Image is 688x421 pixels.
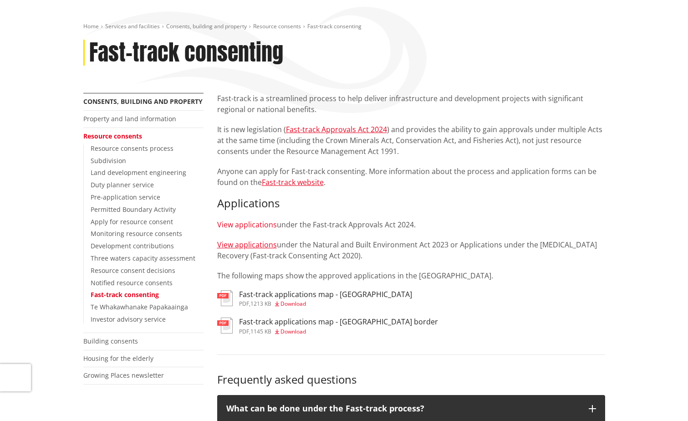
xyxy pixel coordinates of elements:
a: Building consents [83,337,138,345]
a: Consents, building and property [83,97,203,106]
a: Pre-application service [91,193,160,201]
a: Property and land information [83,114,176,123]
a: Three waters capacity assessment [91,254,195,262]
a: Home [83,22,99,30]
img: document-pdf.svg [217,290,233,306]
p: under the Fast-track Approvals Act 2024. [217,219,605,230]
a: Resource consents [253,22,301,30]
a: Fast-track applications map - [GEOGRAPHIC_DATA] border pdf,1145 KB Download [217,318,438,334]
span: pdf [239,328,249,335]
a: Resource consent decisions [91,266,175,275]
p: What can be done under the Fast-track process? [226,404,580,413]
img: document-pdf.svg [217,318,233,334]
span: Fast-track consenting [307,22,362,30]
a: Development contributions [91,241,174,250]
p: Fast-track is a streamlined process to help deliver infrastructure and development projects with ... [217,93,605,115]
iframe: Messenger Launcher [646,383,679,416]
div: , [239,301,412,307]
a: Monitoring resource consents [91,229,182,238]
a: Services and facilities [105,22,160,30]
a: Consents, building and property [166,22,247,30]
a: Fast-track Approvals Act 2024 [286,124,387,134]
a: Resource consents [83,132,142,140]
p: The following maps show the approved applications in the [GEOGRAPHIC_DATA]. [217,270,605,281]
a: View applications [217,240,277,250]
a: View applications [217,220,277,230]
a: Fast-track website [262,177,324,187]
a: Land development engineering [91,168,186,177]
span: Download [280,300,306,308]
p: under the Natural and Built Environment Act 2023 or Applications under the [MEDICAL_DATA] Recover... [217,239,605,261]
span: pdf [239,300,249,308]
span: 1213 KB [250,300,271,308]
a: Te Whakawhanake Papakaainga [91,303,188,311]
a: Housing for the elderly [83,354,153,363]
a: Resource consents process [91,144,173,153]
a: Apply for resource consent [91,217,173,226]
h3: Frequently asked questions [217,373,605,386]
a: Permitted Boundary Activity [91,205,176,214]
a: Fast-track applications map - [GEOGRAPHIC_DATA] pdf,1213 KB Download [217,290,412,307]
div: , [239,329,438,334]
p: Anyone can apply for Fast-track consenting. More information about the process and application fo... [217,166,605,188]
h1: Fast-track consenting [89,40,283,66]
h3: Fast-track applications map - [GEOGRAPHIC_DATA] [239,290,412,299]
span: Download [280,328,306,335]
a: Notified resource consents [91,278,173,287]
span: 1145 KB [250,328,271,335]
a: Duty planner service [91,180,154,189]
a: Subdivision [91,156,126,165]
h3: Fast-track applications map - [GEOGRAPHIC_DATA] border [239,318,438,326]
a: Growing Places newsletter [83,371,164,380]
h3: Applications [217,197,605,210]
p: It is new legislation ( ) and provides the ability to gain approvals under multiple Acts at the s... [217,124,605,157]
a: Fast-track consenting [91,290,159,299]
a: Investor advisory service [91,315,166,323]
nav: breadcrumb [83,23,605,31]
